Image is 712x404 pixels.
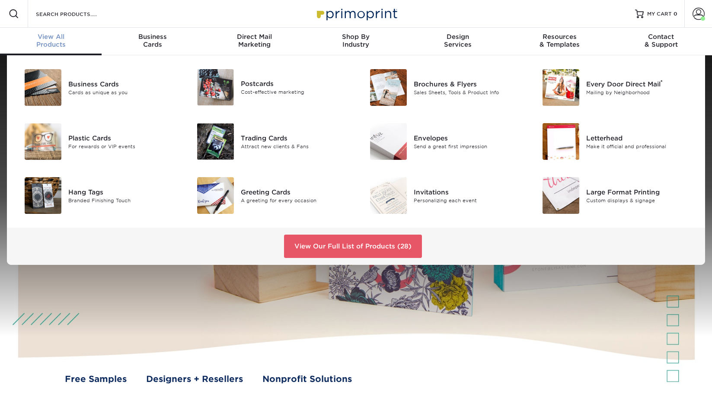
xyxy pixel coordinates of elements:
span: Business [102,33,203,41]
a: Nonprofit Solutions [262,373,352,386]
span: Resources [508,33,610,41]
a: Shop ByIndustry [305,28,407,55]
a: Designers + Resellers [146,373,243,386]
div: Mailing by Neighborhood [586,89,695,96]
div: & Templates [508,33,610,48]
div: For rewards or VIP events [68,143,177,150]
div: Cards as unique as you [68,89,177,96]
a: BusinessCards [102,28,203,55]
img: Large Format Printing [543,177,579,214]
span: 0 [674,11,677,17]
img: Envelopes [370,123,407,160]
div: Cost-effective marketing [241,89,349,96]
img: Business Cards [25,69,61,106]
div: Greeting Cards [241,187,349,197]
div: Marketing [204,33,305,48]
a: Large Format Printing Large Format Printing Custom displays & signage [535,174,695,217]
sup: ® [661,79,663,85]
a: Postcards Postcards Cost-effective marketing [190,66,349,109]
a: Direct MailMarketing [204,28,305,55]
a: Hang Tags Hang Tags Branded Finishing Touch [17,174,177,217]
a: Every Door Direct Mail Every Door Direct Mail® Mailing by Neighborhood [535,66,695,109]
a: Invitations Invitations Personalizing each event [363,174,522,217]
img: Invitations [370,177,407,214]
div: Make it official and professional [586,143,695,150]
div: Brochures & Flyers [414,79,522,89]
span: Shop By [305,33,407,41]
img: Plastic Cards [25,123,61,160]
div: Services [407,33,508,48]
div: Invitations [414,187,522,197]
a: Envelopes Envelopes Send a great first impression [363,120,522,163]
img: Letterhead [543,123,579,160]
img: Primoprint [313,4,399,23]
div: Send a great first impression [414,143,522,150]
div: A greeting for every occasion [241,197,349,204]
a: Brochures & Flyers Brochures & Flyers Sales Sheets, Tools & Product Info [363,66,522,109]
a: Letterhead Letterhead Make it official and professional [535,120,695,163]
div: Personalizing each event [414,197,522,204]
img: Every Door Direct Mail [543,69,579,106]
div: Every Door Direct Mail [586,79,695,89]
a: Greeting Cards Greeting Cards A greeting for every occasion [190,174,349,217]
a: Resources& Templates [508,28,610,55]
div: Custom displays & signage [586,197,695,204]
a: Plastic Cards Plastic Cards For rewards or VIP events [17,120,177,163]
img: Postcards [197,69,234,105]
div: Letterhead [586,133,695,143]
span: Contact [610,33,712,41]
a: DesignServices [407,28,508,55]
a: Trading Cards Trading Cards Attract new clients & Fans [190,120,349,163]
div: Sales Sheets, Tools & Product Info [414,89,522,96]
img: Brochures & Flyers [370,69,407,106]
a: View Our Full List of Products (28) [284,235,422,258]
div: Business Cards [68,79,177,89]
img: Hang Tags [25,177,61,214]
a: Contact& Support [610,28,712,55]
div: Envelopes [414,133,522,143]
div: Cards [102,33,203,48]
div: Branded Finishing Touch [68,197,177,204]
input: SEARCH PRODUCTS..... [35,9,119,19]
span: Direct Mail [204,33,305,41]
div: & Support [610,33,712,48]
div: Attract new clients & Fans [241,143,349,150]
div: Postcards [241,79,349,89]
div: Hang Tags [68,187,177,197]
span: Design [407,33,508,41]
img: Trading Cards [197,123,234,160]
div: Trading Cards [241,133,349,143]
div: Industry [305,33,407,48]
a: Business Cards Business Cards Cards as unique as you [17,66,177,109]
div: Plastic Cards [68,133,177,143]
span: MY CART [647,10,672,18]
a: Free Samples [65,373,127,386]
img: Greeting Cards [197,177,234,214]
div: Large Format Printing [586,187,695,197]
